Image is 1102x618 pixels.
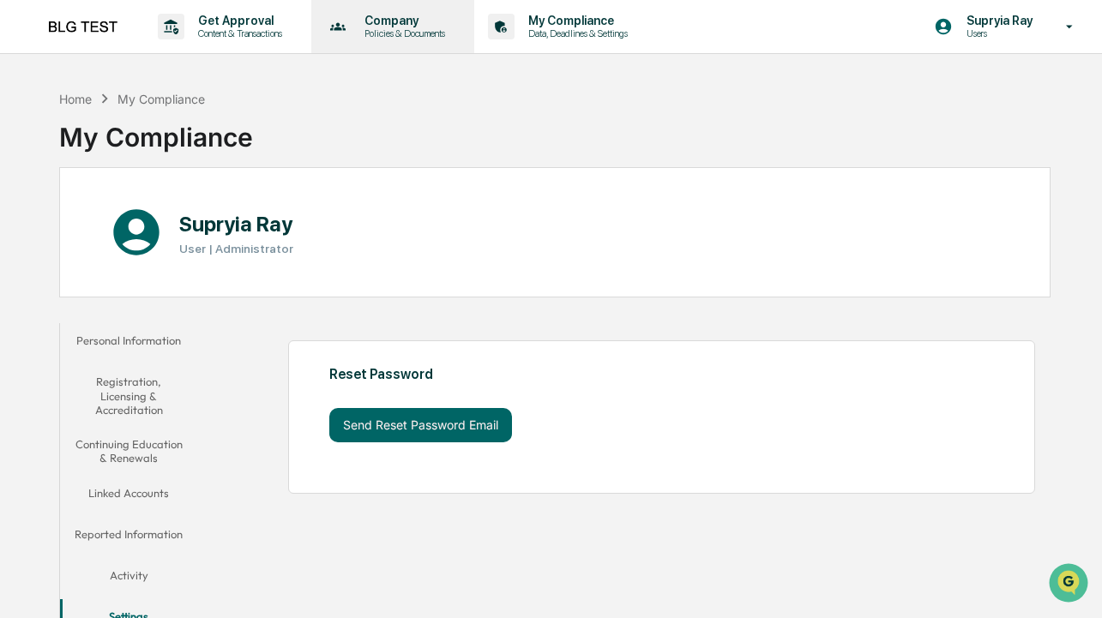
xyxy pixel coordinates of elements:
a: Powered byPylon [121,290,208,303]
p: Company [351,14,454,27]
p: Users [953,27,1041,39]
span: Pylon [171,291,208,303]
img: logo [41,14,123,39]
img: 1746055101610-c473b297-6a78-478c-a979-82029cc54cd1 [17,131,48,162]
a: 🗄️Attestations [117,209,220,240]
a: 🖐️Preclearance [10,209,117,240]
button: Start new chat [292,136,312,157]
button: Reported Information [60,517,198,558]
iframe: Open customer support [1047,561,1093,608]
div: Reset Password [329,366,861,382]
p: Get Approval [184,14,291,27]
div: My Compliance [59,108,253,153]
p: Data, Deadlines & Settings [515,27,636,39]
div: Home [59,92,92,106]
span: Attestations [142,216,213,233]
h1: Supryia Ray [179,212,293,237]
p: My Compliance [515,14,636,27]
button: Personal Information [60,323,198,364]
span: Preclearance [34,216,111,233]
p: Content & Transactions [184,27,291,39]
button: Continuing Education & Renewals [60,427,198,476]
p: How can we help? [17,36,312,63]
div: Start new chat [58,131,281,148]
h3: User | Administrator [179,242,293,255]
div: My Compliance [117,92,205,106]
span: Data Lookup [34,249,108,266]
p: Policies & Documents [351,27,454,39]
div: 🗄️ [124,218,138,231]
button: Send Reset Password Email [329,408,512,442]
a: 🔎Data Lookup [10,242,115,273]
div: 🔎 [17,250,31,264]
div: We're offline, we'll be back soon [58,148,224,162]
div: 🖐️ [17,218,31,231]
p: Supryia Ray [953,14,1041,27]
button: Registration, Licensing & Accreditation [60,364,198,427]
button: Activity [60,558,198,599]
button: Linked Accounts [60,476,198,517]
